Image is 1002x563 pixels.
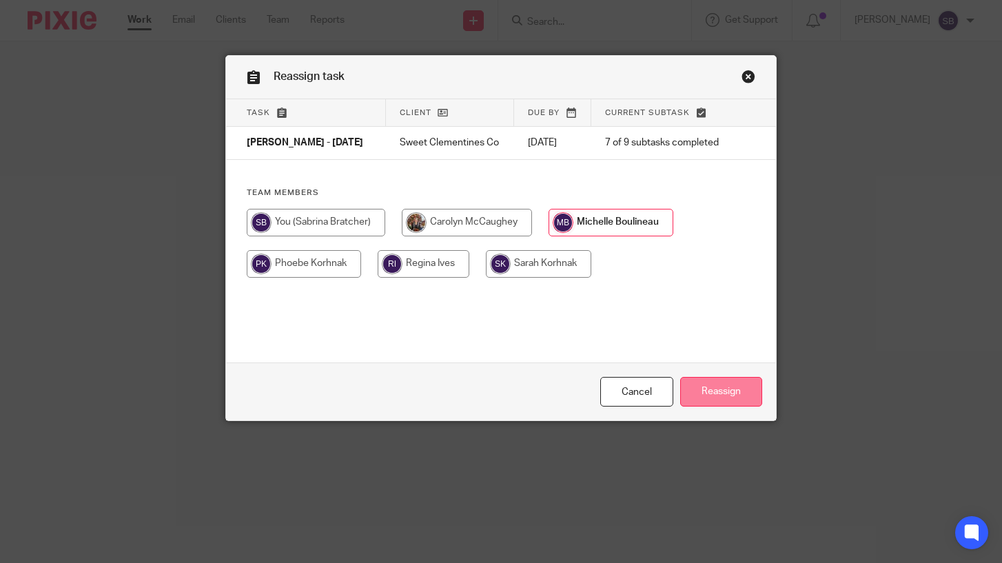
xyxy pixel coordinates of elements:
span: Reassign task [274,71,345,82]
span: [PERSON_NAME] - [DATE] [247,139,363,148]
p: Sweet Clementines Co [400,136,500,150]
a: Close this dialog window [742,70,755,88]
input: Reassign [680,377,762,407]
span: Client [400,109,431,116]
span: Due by [528,109,560,116]
p: [DATE] [528,136,577,150]
span: Task [247,109,270,116]
a: Close this dialog window [600,377,673,407]
td: 7 of 9 subtasks completed [591,127,734,160]
h4: Team members [247,187,755,198]
span: Current subtask [605,109,690,116]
